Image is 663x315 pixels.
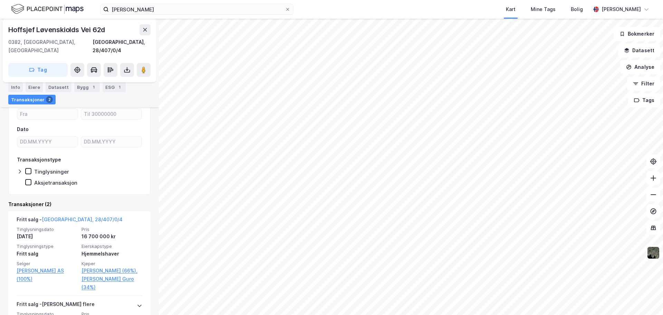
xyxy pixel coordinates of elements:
div: 1 [90,84,97,91]
span: Selger [17,261,77,267]
div: Info [8,82,23,92]
span: Eierskapstype [81,243,142,249]
button: Filter [627,77,660,91]
span: Tinglysningstype [17,243,77,249]
div: [DATE] [17,232,77,241]
span: Tinglysningsdato [17,226,77,232]
div: Fritt salg - [PERSON_NAME] flere [17,300,95,311]
div: Transaksjoner (2) [8,200,151,209]
div: 16 700 000 kr [81,232,142,241]
button: Analyse [620,60,660,74]
div: Mine Tags [531,5,556,13]
img: 9k= [647,246,660,259]
a: [GEOGRAPHIC_DATA], 28/407/0/4 [42,216,123,222]
button: Bokmerker [614,27,660,41]
button: Datasett [618,44,660,57]
input: Til 30000000 [81,109,142,119]
div: Eiere [26,82,43,92]
span: Kjøper [81,261,142,267]
div: Bolig [571,5,583,13]
div: Transaksjonstype [17,156,61,164]
div: Transaksjoner [8,95,56,104]
div: Hoffsjef Løvenskiolds Vei 62d [8,24,106,35]
button: Tags [628,93,660,107]
input: Fra [17,109,78,119]
iframe: Chat Widget [628,282,663,315]
div: Bygg [74,82,100,92]
div: [PERSON_NAME] [602,5,641,13]
div: Dato [17,125,29,133]
div: Aksjetransaksjon [34,179,77,186]
a: [PERSON_NAME] Guro (34%) [81,275,142,291]
div: 1 [116,84,123,91]
div: Fritt salg [17,250,77,258]
a: [PERSON_NAME] AS (100%) [17,267,77,283]
div: 0382, [GEOGRAPHIC_DATA], [GEOGRAPHIC_DATA] [8,38,93,55]
a: [PERSON_NAME] (66%), [81,267,142,275]
div: Hjemmelshaver [81,250,142,258]
input: DD.MM.YYYY [17,137,78,147]
span: Pris [81,226,142,232]
input: Søk på adresse, matrikkel, gårdeiere, leietakere eller personer [109,4,285,15]
div: Tinglysninger [34,168,69,175]
div: 2 [46,96,53,103]
div: [GEOGRAPHIC_DATA], 28/407/0/4 [93,38,151,55]
div: Fritt salg - [17,215,123,226]
button: Tag [8,63,68,77]
div: Kart [506,5,516,13]
input: DD.MM.YYYY [81,137,142,147]
div: Datasett [46,82,71,92]
img: logo.f888ab2527a4732fd821a326f86c7f29.svg [11,3,84,15]
div: ESG [103,82,126,92]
